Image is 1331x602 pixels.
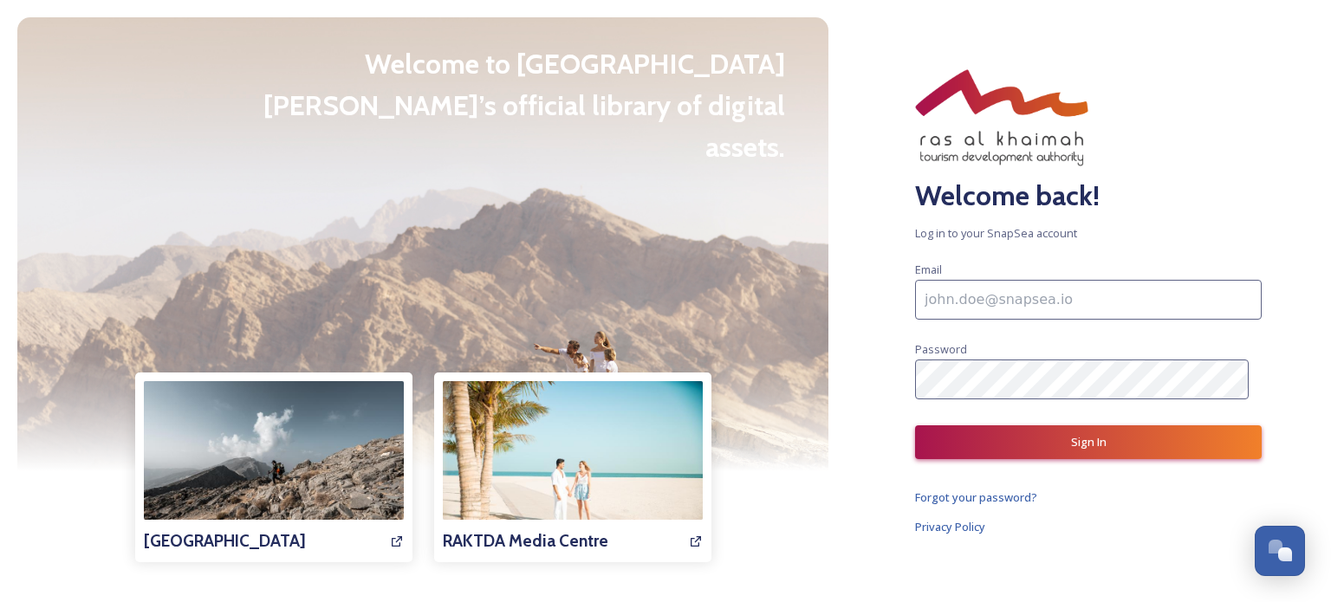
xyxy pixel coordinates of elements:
button: Open Chat [1255,526,1305,576]
h3: [GEOGRAPHIC_DATA] [144,528,306,553]
button: Sign In [915,425,1262,459]
input: john.doe@snapsea.io [915,280,1262,320]
h2: Welcome back! [915,175,1262,217]
a: Forgot your password? [915,487,1262,508]
a: RAKTDA Media Centre [443,381,703,553]
h3: RAKTDA Media Centre [443,528,608,553]
span: Privacy Policy [915,519,985,534]
img: af43f390-05ef-4fa9-bb37-4833bd5513fb.jpg [144,381,404,554]
a: Privacy Policy [915,516,1262,537]
img: 7e8a814c-968e-46a8-ba33-ea04b7243a5d.jpg [443,381,703,554]
span: Forgot your password? [915,489,1037,505]
img: RAKTDA_ENG_NEW%20STACKED%20LOGO_RGB.png [915,69,1088,166]
span: Log in to your SnapSea account [915,225,1262,242]
span: Password [915,341,967,357]
a: [GEOGRAPHIC_DATA] [144,381,404,553]
span: Email [915,262,942,277]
